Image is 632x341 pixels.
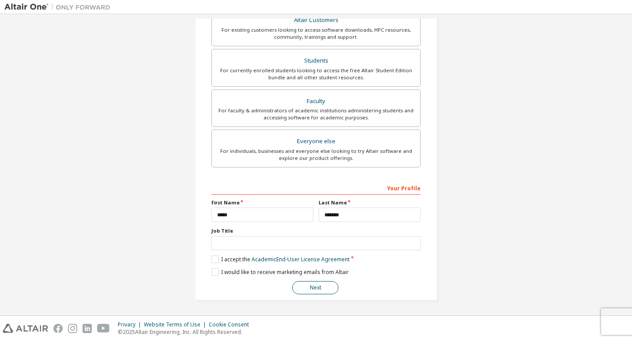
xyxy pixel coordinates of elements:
div: Everyone else [217,135,415,148]
div: Your Profile [211,181,421,195]
img: altair_logo.svg [3,324,48,333]
label: Last Name [319,199,421,206]
div: Altair Customers [217,14,415,26]
img: facebook.svg [53,324,63,333]
img: linkedin.svg [83,324,92,333]
label: I accept the [211,256,350,263]
label: I would like to receive marketing emails from Altair [211,268,349,276]
p: © 2025 Altair Engineering, Inc. All Rights Reserved. [118,328,254,336]
img: Altair One [4,3,115,11]
label: First Name [211,199,313,206]
div: Students [217,55,415,67]
div: Website Terms of Use [144,321,209,328]
div: For currently enrolled students looking to access the free Altair Student Edition bundle and all ... [217,67,415,81]
img: youtube.svg [97,324,110,333]
a: Academic End-User License Agreement [252,256,350,263]
div: For individuals, businesses and everyone else looking to try Altair software and explore our prod... [217,148,415,162]
div: For faculty & administrators of academic institutions administering students and accessing softwa... [217,107,415,121]
label: Job Title [211,227,421,234]
div: For existing customers looking to access software downloads, HPC resources, community, trainings ... [217,26,415,41]
div: Cookie Consent [209,321,254,328]
div: Privacy [118,321,144,328]
img: instagram.svg [68,324,77,333]
button: Next [292,281,339,294]
div: Faculty [217,95,415,107]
